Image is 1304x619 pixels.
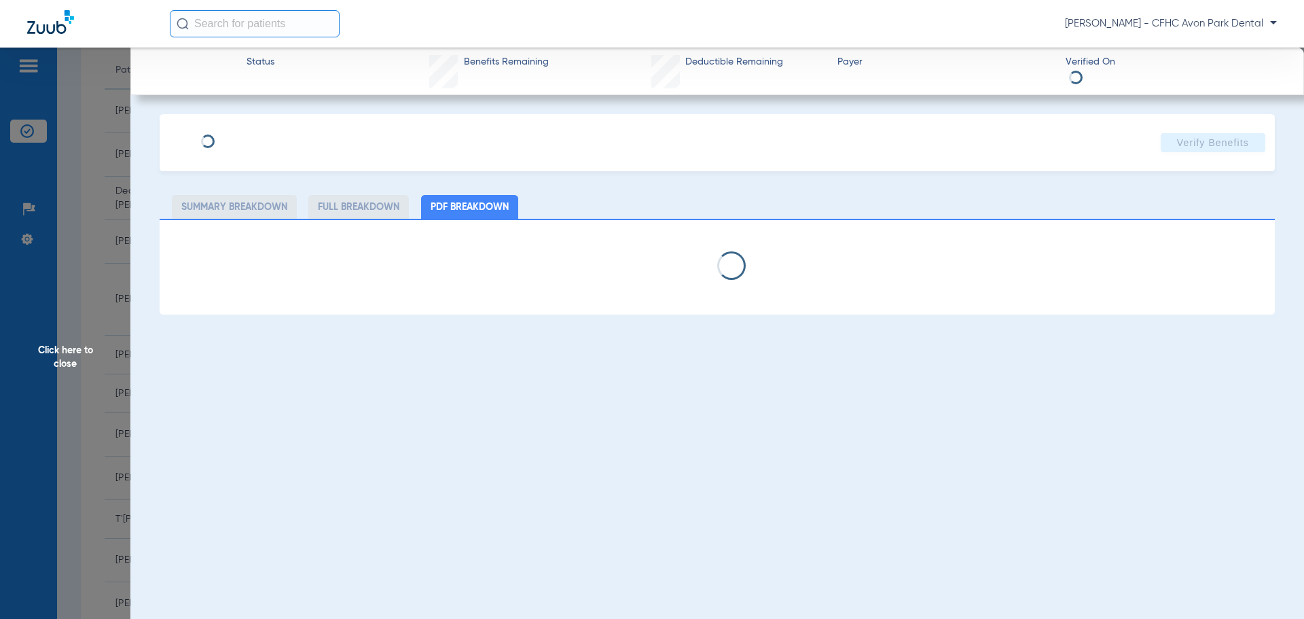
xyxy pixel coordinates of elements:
img: Search Icon [177,18,189,30]
span: Payer [837,55,1054,69]
img: Zuub Logo [27,10,74,34]
span: Benefits Remaining [464,55,549,69]
span: Status [247,55,274,69]
input: Search for patients [170,10,340,37]
span: Verified On [1066,55,1282,69]
li: PDF Breakdown [421,195,518,219]
li: Summary Breakdown [172,195,297,219]
iframe: Chat Widget [1236,554,1304,619]
li: Full Breakdown [308,195,409,219]
span: Deductible Remaining [685,55,783,69]
span: [PERSON_NAME] - CFHC Avon Park Dental [1065,17,1277,31]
